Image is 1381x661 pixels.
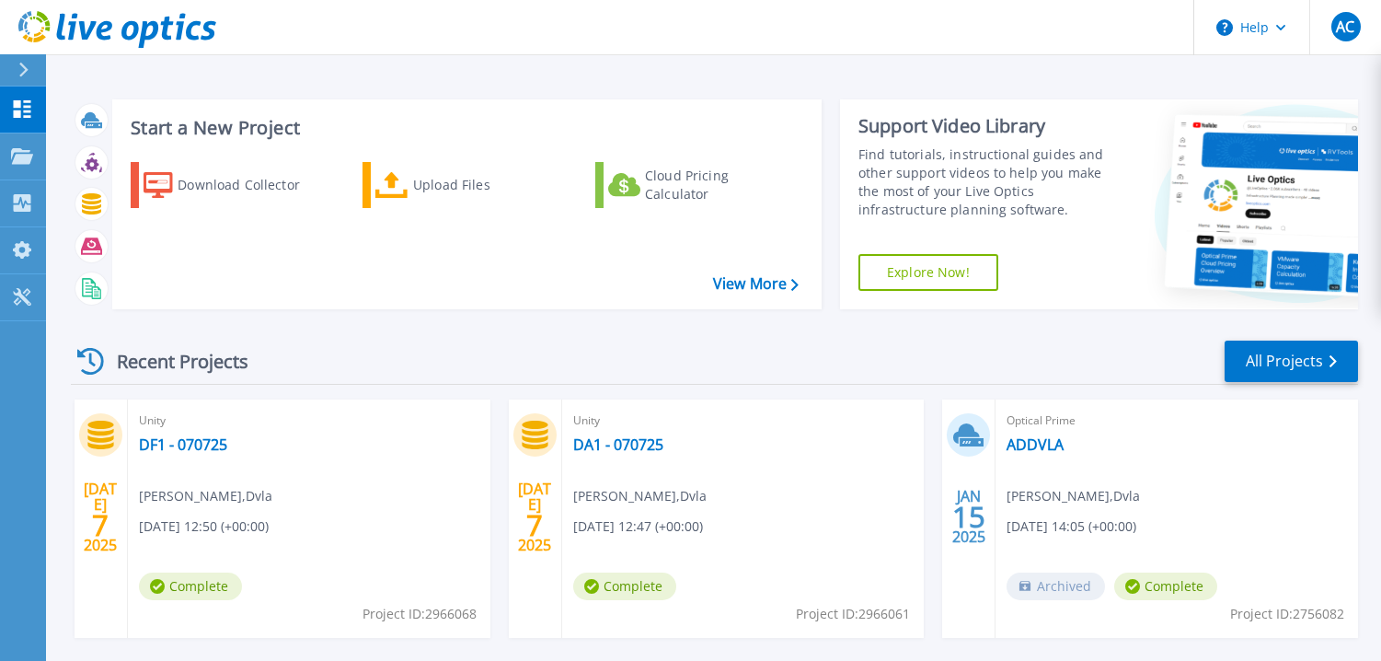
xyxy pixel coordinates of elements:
[517,483,552,551] div: [DATE] 2025
[573,411,914,431] span: Unity
[131,162,336,208] a: Download Collector
[139,516,269,537] span: [DATE] 12:50 (+00:00)
[1225,341,1358,382] a: All Projects
[131,118,798,138] h3: Start a New Project
[713,275,799,293] a: View More
[858,254,998,291] a: Explore Now!
[139,435,227,454] a: DF1 - 070725
[645,167,792,203] div: Cloud Pricing Calculator
[595,162,800,208] a: Cloud Pricing Calculator
[83,483,118,551] div: [DATE] 2025
[1336,19,1354,34] span: AC
[1007,486,1140,506] span: [PERSON_NAME] , Dvla
[858,145,1118,219] div: Find tutorials, instructional guides and other support videos to help you make the most of your L...
[858,114,1118,138] div: Support Video Library
[139,573,242,600] span: Complete
[526,517,543,533] span: 7
[573,573,676,600] span: Complete
[363,162,568,208] a: Upload Files
[1007,516,1136,537] span: [DATE] 14:05 (+00:00)
[1007,411,1347,431] span: Optical Prime
[573,435,663,454] a: DA1 - 070725
[139,411,479,431] span: Unity
[71,339,273,384] div: Recent Projects
[1007,573,1105,600] span: Archived
[952,509,985,525] span: 15
[92,517,109,533] span: 7
[413,167,560,203] div: Upload Files
[573,486,707,506] span: [PERSON_NAME] , Dvla
[951,483,986,551] div: JAN 2025
[1230,604,1344,624] span: Project ID: 2756082
[1007,435,1064,454] a: ADDVLA
[1114,573,1217,600] span: Complete
[139,486,272,506] span: [PERSON_NAME] , Dvla
[573,516,703,537] span: [DATE] 12:47 (+00:00)
[796,604,910,624] span: Project ID: 2966061
[363,604,477,624] span: Project ID: 2966068
[178,167,325,203] div: Download Collector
